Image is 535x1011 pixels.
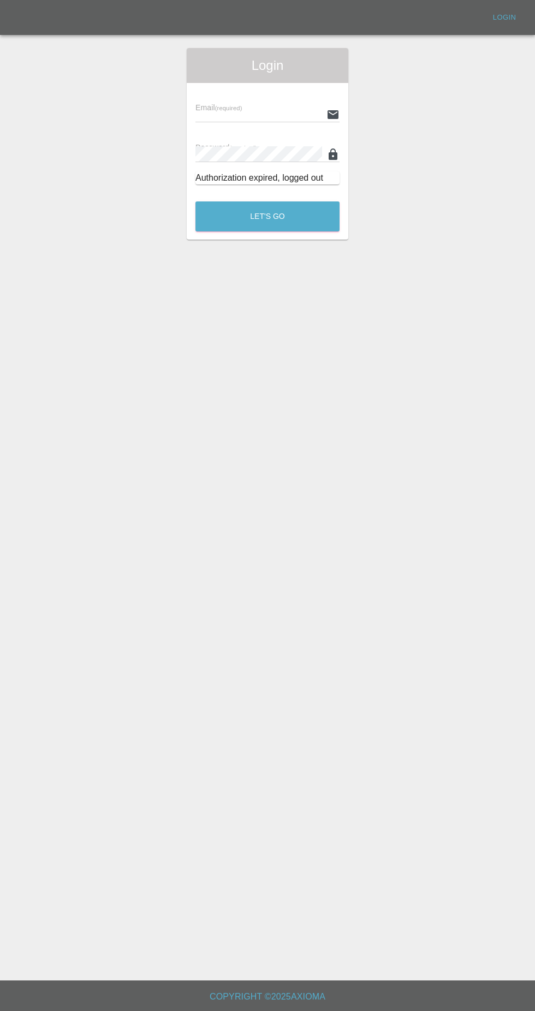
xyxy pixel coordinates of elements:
[9,989,526,1004] h6: Copyright © 2025 Axioma
[195,103,242,112] span: Email
[230,145,257,151] small: (required)
[195,171,340,185] div: Authorization expired, logged out
[195,201,340,231] button: Let's Go
[487,9,522,26] a: Login
[215,105,242,111] small: (required)
[195,57,340,74] span: Login
[195,143,257,152] span: Password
